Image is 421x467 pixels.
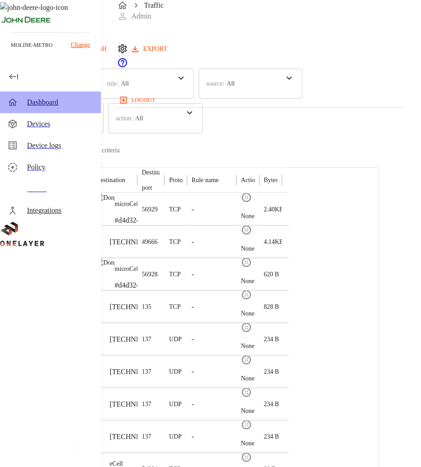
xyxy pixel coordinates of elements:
[264,302,279,311] p: 828 B
[264,270,279,279] p: 620 B
[169,238,181,247] p: TCP
[109,399,166,410] p: [TECHNICAL_ID]
[241,342,254,351] p: None
[241,244,254,253] p: None
[169,367,181,376] p: UDP
[264,335,279,344] p: 234 B
[169,302,181,311] p: TCP
[115,200,210,209] p: microCell
[142,205,158,214] p: 56929
[142,335,151,344] p: 137
[117,93,405,107] a: logout
[96,258,114,267] img: Dongle
[115,265,210,274] p: microCell
[264,205,284,214] p: 2.40KB
[142,183,171,192] p: port
[191,399,194,410] p: -
[169,400,181,409] p: UDP
[264,176,278,185] p: Bytes
[115,280,210,291] p: #d4d324a6 ([TECHNICAL_ID])
[96,176,125,185] p: Destination
[116,114,133,123] p: action :
[109,334,166,345] p: [TECHNICAL_ID]
[191,204,194,215] p: -
[142,270,158,279] p: 56928
[142,367,151,376] p: 137
[241,176,258,185] p: Action
[169,205,181,214] p: TCP
[117,62,128,69] a: onelayer-support
[135,114,143,123] p: All
[241,309,254,318] p: None
[142,238,158,247] p: 49666
[241,439,254,448] p: None
[117,93,159,107] button: logout
[142,168,171,177] p: Destination
[191,366,194,377] p: -
[169,335,181,344] p: UDP
[142,400,151,409] p: 137
[264,400,279,409] p: 234 B
[109,431,166,442] p: [TECHNICAL_ID]
[169,176,190,185] p: Protocol
[109,237,166,247] p: [TECHNICAL_ID]
[109,302,166,312] p: [TECHNICAL_ID]
[96,193,114,202] img: Dongle
[169,270,181,279] p: TCP
[191,334,194,345] p: -
[142,302,151,311] p: 135
[241,374,254,383] p: None
[191,431,194,442] p: -
[264,367,279,376] p: 234 B
[191,302,194,312] p: -
[169,432,181,441] p: UDP
[191,176,218,185] p: Rule name
[191,269,194,280] p: -
[142,432,151,441] p: 137
[241,407,254,416] p: None
[241,277,254,286] p: None
[109,366,166,377] p: [TECHNICAL_ID]
[264,432,279,441] p: 234 B
[264,238,284,247] p: 4.14KB
[191,237,194,247] p: -
[115,215,210,226] p: #d4d324a6 ([TECHNICAL_ID])
[117,62,128,69] span: Support Portal
[241,212,254,221] p: None
[131,11,151,22] p: Admin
